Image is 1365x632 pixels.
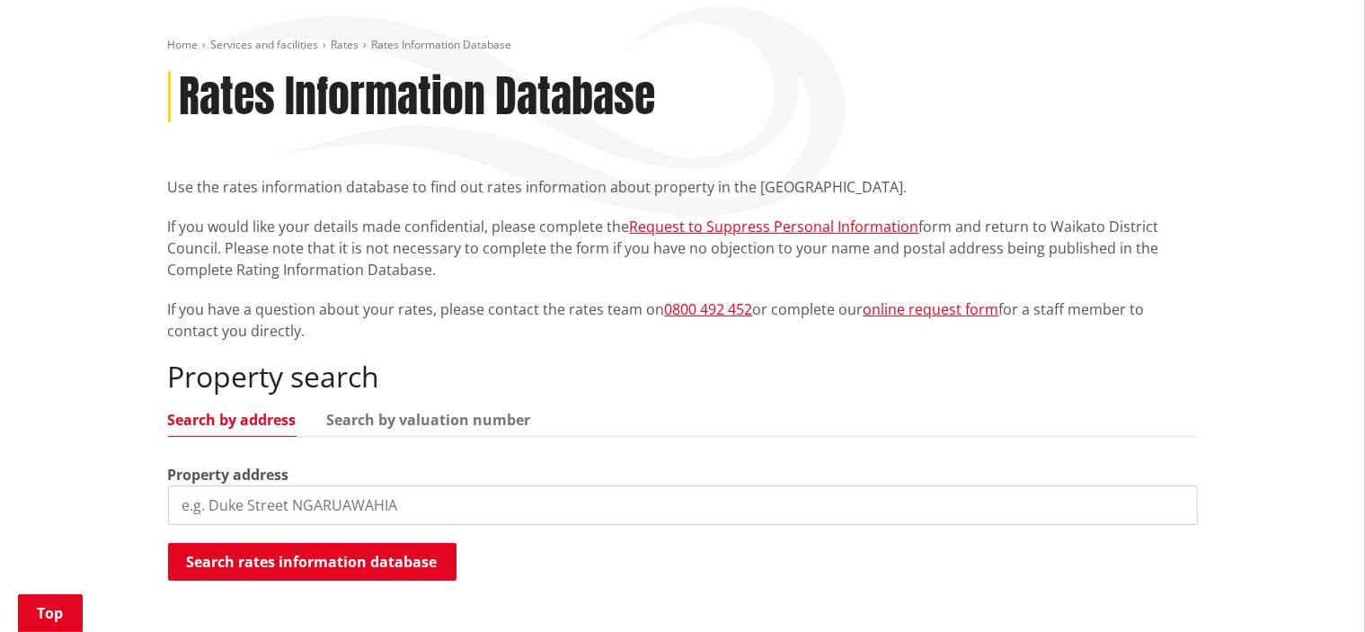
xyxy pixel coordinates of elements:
a: Search by address [168,413,297,427]
a: 0800 492 452 [665,299,753,319]
h2: Property search [168,360,1198,394]
a: Request to Suppress Personal Information [630,217,919,236]
button: Search rates information database [168,543,456,581]
nav: breadcrumb [168,38,1198,53]
input: e.g. Duke Street NGARUAWAHIA [168,485,1198,525]
a: Services and facilities [211,37,319,52]
label: Property address [168,464,289,485]
p: If you have a question about your rates, please contact the rates team on or complete our for a s... [168,298,1198,342]
p: Use the rates information database to find out rates information about property in the [GEOGRAPHI... [168,176,1198,198]
p: If you would like your details made confidential, please complete the form and return to Waikato ... [168,216,1198,280]
a: Home [168,37,199,52]
span: Rates Information Database [372,37,512,52]
a: Rates [332,37,359,52]
a: Search by valuation number [327,413,531,427]
a: Top [18,594,83,632]
h1: Rates Information Database [180,71,656,123]
a: online request form [864,299,999,319]
iframe: Messenger Launcher [1282,556,1347,621]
